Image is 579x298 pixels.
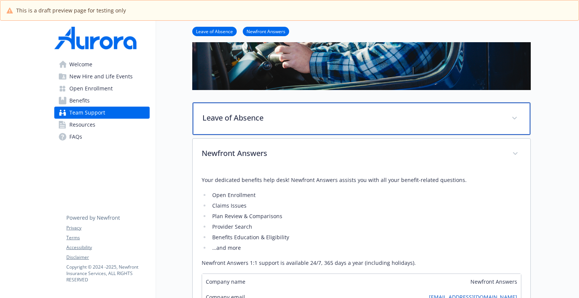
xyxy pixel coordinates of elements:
[202,148,503,159] p: Newfront Answers
[66,244,149,251] a: Accessibility
[66,264,149,283] p: Copyright © 2024 - 2025 , Newfront Insurance Services, ALL RIGHTS RESERVED
[69,58,92,70] span: Welcome
[54,70,150,83] a: New Hire and Life Events
[210,233,521,242] li: Benefits Education & Eligibility
[66,234,149,241] a: Terms
[69,83,113,95] span: Open Enrollment
[69,107,105,119] span: Team Support
[206,278,245,286] span: Company name
[54,83,150,95] a: Open Enrollment
[202,112,502,124] p: Leave of Absence
[202,176,521,185] p: Your dedicated benefits help desk! Newfront Answers assists you with all your benefit-related que...
[66,225,149,231] a: Privacy
[192,28,237,35] a: Leave of Absence
[69,119,95,131] span: Resources
[243,28,289,35] a: Newfront Answers
[210,201,521,210] li: Claims Issues
[210,243,521,252] li: …and more
[202,258,521,267] p: Newfront Answers 1:1 support is available 24/7, 365 days a year (including holidays).
[69,95,90,107] span: Benefits
[193,139,530,170] div: Newfront Answers
[193,102,530,135] div: Leave of Absence
[66,254,149,261] a: Disclaimer
[54,119,150,131] a: Resources
[69,70,133,83] span: New Hire and Life Events
[54,95,150,107] a: Benefits
[210,222,521,231] li: Provider Search
[210,191,521,200] li: Open Enrollment
[69,131,82,143] span: FAQs
[54,131,150,143] a: FAQs
[210,212,521,221] li: Plan Review & Comparisons
[54,58,150,70] a: Welcome
[16,6,126,14] span: This is a draft preview page for testing only
[54,107,150,119] a: Team Support
[470,278,517,286] span: Newfront Answers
